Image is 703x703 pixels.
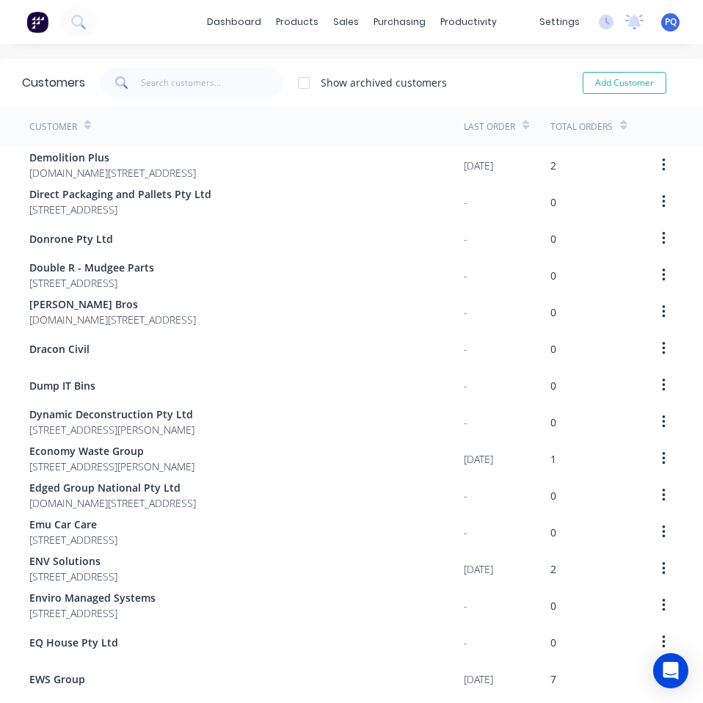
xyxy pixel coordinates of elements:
span: [DOMAIN_NAME][STREET_ADDRESS] [29,495,196,511]
span: Demolition Plus [29,150,196,165]
span: Dynamic Deconstruction Pty Ltd [29,407,194,422]
div: - [464,231,467,247]
div: 0 [550,194,556,210]
span: Enviro Managed Systems [29,590,156,605]
span: [STREET_ADDRESS] [29,202,211,217]
div: purchasing [366,11,433,33]
div: 2 [550,158,556,173]
span: [DOMAIN_NAME][STREET_ADDRESS] [29,312,196,327]
img: Factory [26,11,48,33]
span: EWS Group [29,671,85,687]
div: sales [326,11,366,33]
span: Donrone Pty Ltd [29,231,113,247]
div: - [464,525,467,540]
span: PQ [665,15,677,29]
div: 0 [550,378,556,393]
span: ENV Solutions [29,553,117,569]
div: Open Intercom Messenger [653,653,688,688]
div: [DATE] [464,451,493,467]
div: - [464,488,467,503]
span: [STREET_ADDRESS] [29,275,154,291]
div: - [464,268,467,283]
div: Show archived customers [321,75,447,90]
button: Add Customer [583,72,666,94]
div: 0 [550,268,556,283]
span: Edged Group National Pty Ltd [29,480,196,495]
div: 0 [550,231,556,247]
span: [DOMAIN_NAME][STREET_ADDRESS] [29,165,196,181]
span: [STREET_ADDRESS] [29,605,156,621]
span: [PERSON_NAME] Bros [29,296,196,312]
span: [STREET_ADDRESS] [29,532,117,547]
div: - [464,635,467,650]
span: Direct Packaging and Pallets Pty Ltd [29,186,211,202]
span: EQ House Pty Ltd [29,635,118,650]
div: - [464,378,467,393]
div: products [269,11,326,33]
div: [DATE] [464,158,493,173]
span: Double R - Mudgee Parts [29,260,154,275]
span: Dracon Civil [29,341,90,357]
div: 0 [550,525,556,540]
div: - [464,341,467,357]
span: [STREET_ADDRESS][PERSON_NAME] [29,422,194,437]
span: Dump IT Bins [29,378,95,393]
div: 0 [550,305,556,320]
div: 7 [550,671,556,687]
span: Economy Waste Group [29,443,194,459]
div: 0 [550,415,556,430]
span: Emu Car Care [29,517,117,532]
div: productivity [433,11,504,33]
div: - [464,598,467,613]
div: Customers [22,74,85,92]
div: - [464,194,467,210]
input: Search customers... [141,68,284,98]
div: - [464,305,467,320]
div: Last Order [464,120,515,134]
div: 0 [550,488,556,503]
div: 0 [550,635,556,650]
div: [DATE] [464,561,493,577]
span: [STREET_ADDRESS][PERSON_NAME] [29,459,194,474]
div: [DATE] [464,671,493,687]
div: 0 [550,341,556,357]
div: 1 [550,451,556,467]
div: 2 [550,561,556,577]
span: [STREET_ADDRESS] [29,569,117,584]
div: 0 [550,598,556,613]
div: settings [532,11,587,33]
a: dashboard [200,11,269,33]
div: Customer [29,120,77,134]
div: Total Orders [550,120,613,134]
div: - [464,415,467,430]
